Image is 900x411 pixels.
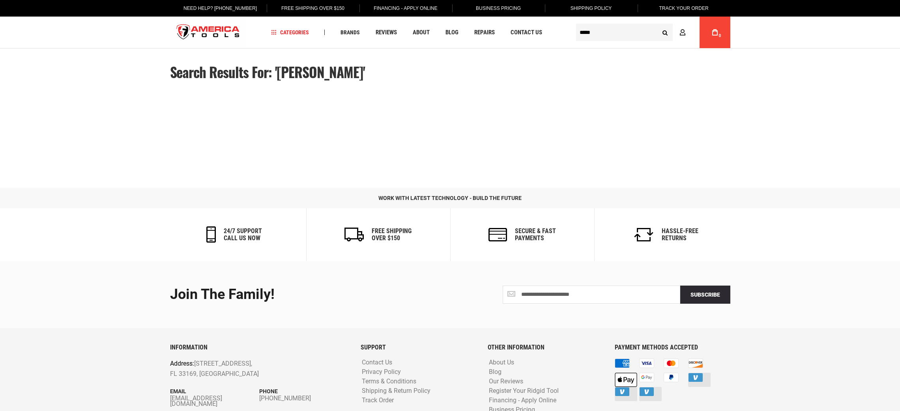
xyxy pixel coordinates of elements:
[170,387,260,396] p: Email
[376,30,397,35] span: Reviews
[170,344,349,351] h6: INFORMATION
[445,30,458,35] span: Blog
[515,228,556,241] h6: secure & fast payments
[511,30,542,35] span: Contact Us
[680,286,730,304] button: Subscribe
[360,368,403,376] a: Privacy Policy
[372,228,412,241] h6: Free Shipping Over $150
[360,387,432,395] a: Shipping & Return Policy
[471,27,498,38] a: Repairs
[413,30,430,35] span: About
[615,344,730,351] h6: PAYMENT METHODS ACCEPTED
[507,27,546,38] a: Contact Us
[170,396,260,407] a: [EMAIL_ADDRESS][DOMAIN_NAME]
[170,359,313,379] p: [STREET_ADDRESS], FL 33169, [GEOGRAPHIC_DATA]
[487,368,503,376] a: Blog
[487,397,558,404] a: Financing - Apply Online
[170,287,444,303] div: Join the Family!
[474,30,495,35] span: Repairs
[224,228,262,241] h6: 24/7 support call us now
[719,34,721,38] span: 0
[268,27,312,38] a: Categories
[360,359,394,366] a: Contact Us
[487,378,525,385] a: Our Reviews
[170,18,247,47] a: store logo
[360,397,396,404] a: Track Order
[442,27,462,38] a: Blog
[259,396,349,401] a: [PHONE_NUMBER]
[361,344,476,351] h6: SUPPORT
[170,18,247,47] img: America Tools
[487,387,561,395] a: Register Your Ridgid Tool
[658,25,673,40] button: Search
[259,387,349,396] p: Phone
[662,228,698,241] h6: Hassle-Free Returns
[571,6,612,11] span: Shipping Policy
[487,359,516,366] a: About Us
[170,62,365,82] span: Search results for: '[PERSON_NAME]'
[488,344,603,351] h6: OTHER INFORMATION
[690,291,720,298] span: Subscribe
[341,30,360,35] span: Brands
[372,27,400,38] a: Reviews
[707,17,722,48] a: 0
[409,27,433,38] a: About
[360,378,418,385] a: Terms & Conditions
[337,27,363,38] a: Brands
[271,30,309,35] span: Categories
[170,360,194,367] span: Address:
